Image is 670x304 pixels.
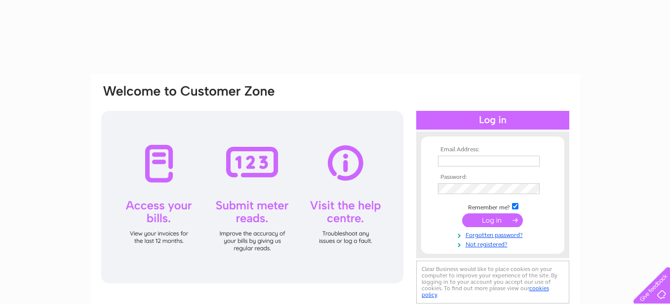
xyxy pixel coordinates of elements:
th: Password: [435,174,550,181]
th: Email Address: [435,146,550,153]
input: Submit [462,213,523,227]
a: Forgotten password? [438,230,550,239]
a: cookies policy [422,285,549,298]
a: Not registered? [438,239,550,248]
td: Remember me? [435,202,550,211]
div: Clear Business would like to place cookies on your computer to improve your experience of the sit... [416,261,569,304]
